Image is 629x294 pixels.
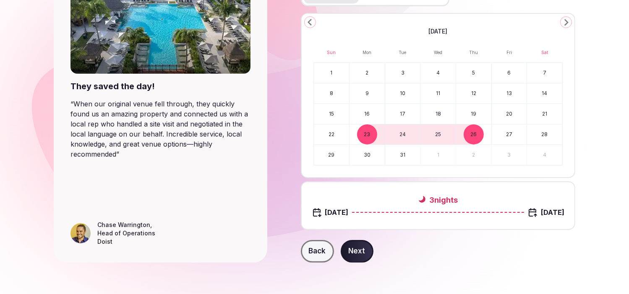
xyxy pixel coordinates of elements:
[314,104,350,124] button: Sunday, March 15th, 2026
[350,104,385,124] button: Monday, March 16th, 2026
[341,240,373,263] button: Next
[385,124,420,144] button: Tuesday, March 24th, 2026, selected
[385,104,420,124] button: Tuesday, March 17th, 2026
[70,223,91,243] img: Chase Warrington
[492,145,527,165] button: Friday, April 3rd, 2026
[349,42,385,62] th: Monday
[491,42,527,62] th: Friday
[428,27,447,36] span: [DATE]
[456,42,491,62] th: Thursday
[527,42,563,62] th: Saturday
[527,207,564,217] div: Check out
[97,221,155,246] figcaption: ,
[314,145,350,165] button: Sunday, March 29th, 2026
[456,124,491,144] button: Thursday, March 26th, 2026, selected
[560,16,572,28] button: Go to the Next Month
[350,83,385,103] button: Monday, March 9th, 2026
[420,104,456,124] button: Wednesday, March 18th, 2026
[527,104,562,124] button: Saturday, March 21st, 2026
[456,104,491,124] button: Thursday, March 19th, 2026
[456,83,491,103] button: Thursday, March 12th, 2026
[527,145,562,165] button: Saturday, April 4th, 2026
[312,207,349,217] div: Check in
[304,16,316,28] button: Go to the Previous Month
[352,195,524,205] h2: 3 night s
[313,42,563,165] table: March 2026
[70,80,251,92] div: They saved the day!
[385,145,420,165] button: Tuesday, March 31st, 2026
[314,83,350,103] button: Sunday, March 8th, 2026
[301,240,334,263] button: Back
[350,124,385,144] button: Monday, March 23rd, 2026, selected
[527,124,562,144] button: Saturday, March 28th, 2026
[420,83,456,103] button: Wednesday, March 11th, 2026
[314,63,350,83] button: Sunday, March 1st, 2026
[456,63,491,83] button: Thursday, March 5th, 2026
[385,63,420,83] button: Tuesday, March 3rd, 2026
[527,63,562,83] button: Saturday, March 7th, 2026
[420,42,456,62] th: Wednesday
[492,83,527,103] button: Friday, March 13th, 2026
[456,145,491,165] button: Thursday, April 2nd, 2026
[420,63,456,83] button: Wednesday, March 4th, 2026
[492,124,527,144] button: Friday, March 27th, 2026
[385,83,420,103] button: Tuesday, March 10th, 2026
[350,145,385,165] button: Monday, March 30th, 2026
[527,83,562,103] button: Saturday, March 14th, 2026
[97,237,155,246] div: Doist
[350,63,385,83] button: Monday, March 2nd, 2026
[420,145,456,165] button: Wednesday, April 1st, 2026
[420,124,456,144] button: Wednesday, March 25th, 2026, selected
[70,99,251,159] blockquote: “ When our original venue fell through, they quickly found us an amazing property and connected u...
[492,104,527,124] button: Friday, March 20th, 2026
[314,124,350,144] button: Sunday, March 22nd, 2026
[313,42,349,62] th: Sunday
[97,229,155,237] div: Head of Operations
[97,221,150,228] cite: Chase Warrington
[385,42,420,62] th: Tuesday
[492,63,527,83] button: Friday, March 6th, 2026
